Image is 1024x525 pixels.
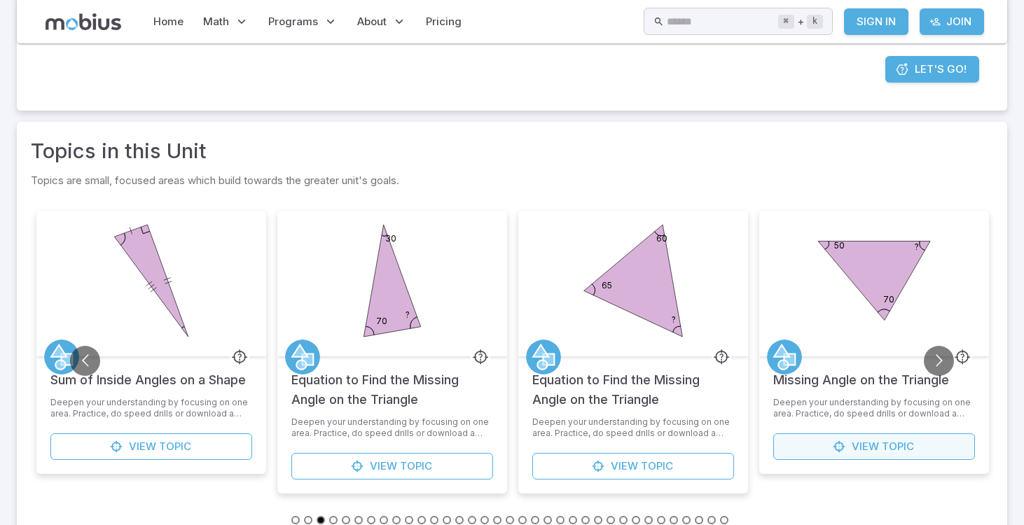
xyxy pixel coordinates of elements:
[641,458,673,474] span: Topic
[367,516,375,524] button: Go to slide 7
[455,516,464,524] button: Go to slide 14
[370,458,397,474] span: View
[291,516,300,524] button: Go to slide 1
[430,516,438,524] button: Go to slide 12
[317,516,325,524] button: Go to slide 3
[50,356,246,390] h5: Sum of Inside Angles on a Shape
[357,14,387,29] span: About
[670,516,678,524] button: Go to slide 31
[695,516,703,524] button: Go to slide 33
[531,516,539,524] button: Go to slide 20
[268,14,318,29] span: Programs
[556,516,565,524] button: Go to slide 22
[619,516,628,524] button: Go to slide 27
[657,516,665,524] button: Go to slide 30
[376,316,387,326] text: 70
[70,346,100,376] button: Go to previous slide
[644,516,653,524] button: Go to slide 29
[773,433,975,460] a: ViewTopic
[526,339,561,374] a: Geometry 2D
[31,172,993,188] p: Topics are small, focused areas which build towards the greater unit's goals.
[656,233,667,244] text: 60
[406,310,410,321] text: ?
[50,397,252,419] p: Deepen your understanding by focusing on one area. Practice, do speed drills or download a worksh...
[882,439,914,454] span: Topic
[50,433,252,460] a: ViewTopic
[159,439,191,454] span: Topic
[852,439,879,454] span: View
[354,516,363,524] button: Go to slide 6
[342,516,350,524] button: Go to slide 5
[518,516,527,524] button: Go to slide 19
[129,439,156,454] span: View
[149,6,188,38] a: Home
[611,458,638,474] span: View
[767,339,802,374] a: Geometry 2D
[773,356,949,390] h5: Missing Angle on the Triangle
[915,62,967,77] span: Let's Go!
[480,516,489,524] button: Go to slide 16
[778,15,794,29] kbd: ⌘
[493,516,501,524] button: Go to slide 17
[834,240,845,251] text: 50
[569,516,577,524] button: Go to slide 23
[707,516,716,524] button: Go to slide 34
[532,453,734,479] a: ViewTopic
[844,8,908,35] a: Sign In
[400,458,432,474] span: Topic
[672,314,676,325] text: ?
[385,233,396,244] text: 30
[31,136,207,167] a: Topics in this Unit
[885,56,979,83] a: Let's Go!
[291,356,493,409] h5: Equation to Find the Missing Angle on the Triangle
[329,516,338,524] button: Go to slide 4
[304,516,312,524] button: Go to slide 2
[291,416,493,439] p: Deepen your understanding by focusing on one area. Practice, do speed drills or download a worksh...
[291,453,493,479] a: ViewTopic
[773,397,975,419] p: Deepen your understanding by focusing on one area. Practice, do speed drills or download a worksh...
[807,15,823,29] kbd: k
[924,346,954,376] button: Go to next slide
[532,356,734,409] h5: Equation to Find the Missing Angle on the Triangle
[44,339,79,374] a: Geometry 2D
[594,516,602,524] button: Go to slide 25
[468,516,476,524] button: Go to slide 15
[682,516,691,524] button: Go to slide 32
[443,516,451,524] button: Go to slide 13
[915,241,919,252] text: ?
[422,6,466,38] a: Pricing
[602,280,612,290] text: 65
[778,13,823,30] div: +
[632,516,640,524] button: Go to slide 28
[285,339,320,374] a: Geometry 2D
[380,516,388,524] button: Go to slide 8
[405,516,413,524] button: Go to slide 10
[883,295,894,305] text: 70
[532,416,734,439] p: Deepen your understanding by focusing on one area. Practice, do speed drills or download a worksh...
[720,516,728,524] button: Go to slide 35
[920,8,984,35] a: Join
[203,14,229,29] span: Math
[607,516,615,524] button: Go to slide 26
[392,516,401,524] button: Go to slide 9
[506,516,514,524] button: Go to slide 18
[544,516,552,524] button: Go to slide 21
[581,516,590,524] button: Go to slide 24
[417,516,426,524] button: Go to slide 11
